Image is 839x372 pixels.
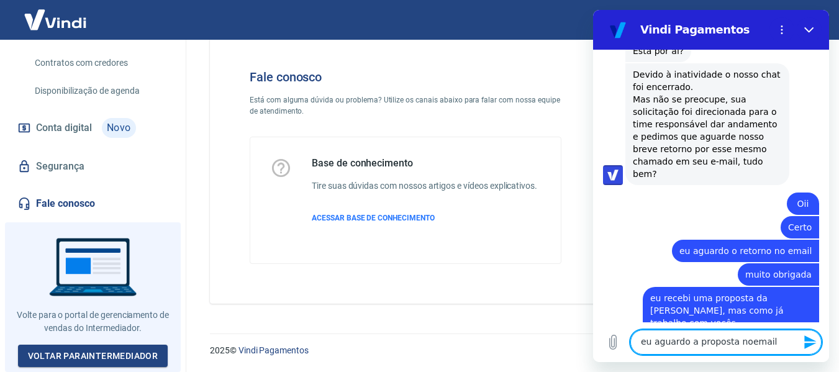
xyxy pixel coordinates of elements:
[593,10,829,362] iframe: Janela de mensagens
[250,94,561,117] p: Está com alguma dúvida ou problema? Utilize os canais abaixo para falar com nossa equipe de atend...
[36,119,92,137] span: Conta digital
[591,50,780,215] img: Fale conosco
[312,214,435,222] span: ACESSAR BASE DE CONHECIMENTO
[30,78,171,104] a: Disponibilização de agenda
[312,212,537,224] a: ACESSAR BASE DE CONHECIMENTO
[250,70,561,84] h4: Fale conosco
[30,50,171,76] a: Contratos com credores
[210,344,809,357] p: 2025 ©
[18,345,168,368] a: Voltar paraIntermediador
[779,9,824,32] button: Sair
[102,118,136,138] span: Novo
[15,190,171,217] a: Fale conosco
[312,179,537,193] h6: Tire suas dúvidas com nossos artigos e vídeos explicativos.
[15,113,171,143] a: Conta digitalNovo
[15,1,96,39] img: Vindi
[238,345,309,355] a: Vindi Pagamentos
[15,153,171,180] a: Segurança
[312,157,537,170] h5: Base de conhecimento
